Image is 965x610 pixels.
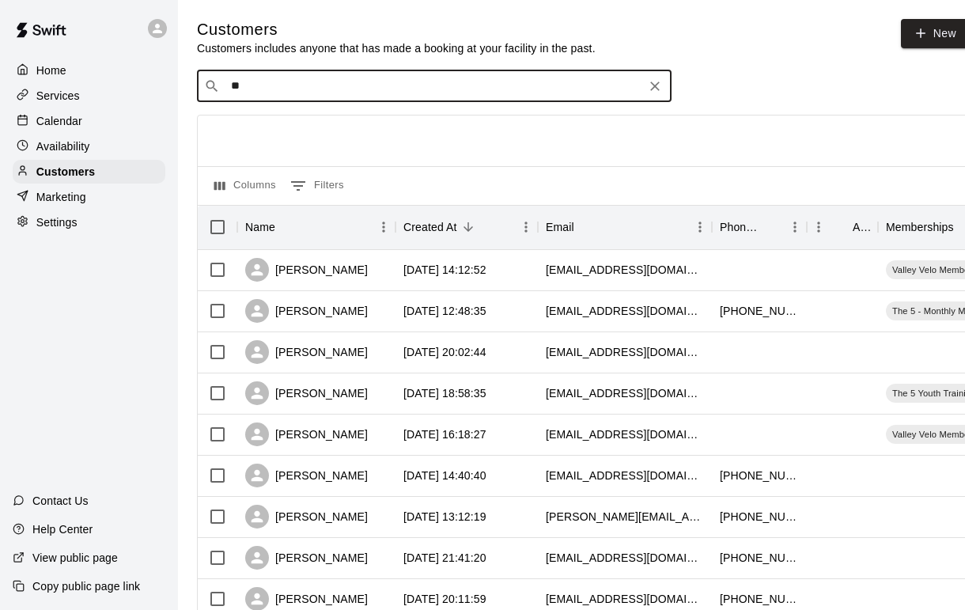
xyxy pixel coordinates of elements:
[831,216,853,238] button: Sort
[32,578,140,594] p: Copy public page link
[372,215,395,239] button: Menu
[807,205,878,249] div: Age
[403,550,486,566] div: 2025-08-06 21:41:20
[13,160,165,184] a: Customers
[688,215,712,239] button: Menu
[807,215,831,239] button: Menu
[546,591,704,607] div: tbaldinger@gmail.com
[395,205,538,249] div: Created At
[13,84,165,108] a: Services
[574,216,596,238] button: Sort
[13,109,165,133] a: Calendar
[546,303,704,319] div: sportslaman@gmail.com
[712,205,807,249] div: Phone Number
[546,550,704,566] div: michelle821@gmail.com
[13,59,165,82] a: Home
[36,164,95,180] p: Customers
[720,468,799,483] div: +18186180618
[403,468,486,483] div: 2025-08-07 14:40:40
[720,303,799,319] div: +18185904599
[32,521,93,537] p: Help Center
[546,426,704,442] div: aidan020202@icloud.com
[275,216,297,238] button: Sort
[13,185,165,209] a: Marketing
[403,344,486,360] div: 2025-08-07 20:02:44
[761,216,783,238] button: Sort
[245,546,368,570] div: [PERSON_NAME]
[245,299,368,323] div: [PERSON_NAME]
[245,505,368,529] div: [PERSON_NAME]
[853,205,870,249] div: Age
[546,385,704,401] div: seanpon@gmail.com
[210,173,280,199] button: Select columns
[720,550,799,566] div: +18184811778
[36,189,86,205] p: Marketing
[237,205,395,249] div: Name
[403,426,486,442] div: 2025-08-07 16:18:27
[886,205,954,249] div: Memberships
[403,385,486,401] div: 2025-08-07 18:58:35
[245,422,368,446] div: [PERSON_NAME]
[36,63,66,78] p: Home
[245,464,368,487] div: [PERSON_NAME]
[546,344,704,360] div: karynto@gmail.com
[457,216,479,238] button: Sort
[36,214,78,230] p: Settings
[783,215,807,239] button: Menu
[13,210,165,234] a: Settings
[720,509,799,525] div: +18183553728
[720,205,761,249] div: Phone Number
[36,113,82,129] p: Calendar
[514,215,538,239] button: Menu
[36,88,80,104] p: Services
[32,493,89,509] p: Contact Us
[197,70,672,102] div: Search customers by name or email
[286,173,348,199] button: Show filters
[538,205,712,249] div: Email
[245,340,368,364] div: [PERSON_NAME]
[546,509,704,525] div: danny.spiwak@gmail.com
[403,262,486,278] div: 2025-08-09 14:12:52
[546,468,704,483] div: erinlec2@gmail.com
[644,75,666,97] button: Clear
[403,591,486,607] div: 2025-08-06 20:11:59
[546,205,574,249] div: Email
[245,381,368,405] div: [PERSON_NAME]
[197,19,596,40] h5: Customers
[197,40,596,56] p: Customers includes anyone that has made a booking at your facility in the past.
[36,138,90,154] p: Availability
[245,258,368,282] div: [PERSON_NAME]
[403,509,486,525] div: 2025-08-07 13:12:19
[403,205,457,249] div: Created At
[720,591,799,607] div: +13109052352
[546,262,704,278] div: rod.lindblomlaw@gmail.com
[245,205,275,249] div: Name
[403,303,486,319] div: 2025-08-09 12:48:35
[13,135,165,158] a: Availability
[32,550,118,566] p: View public page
